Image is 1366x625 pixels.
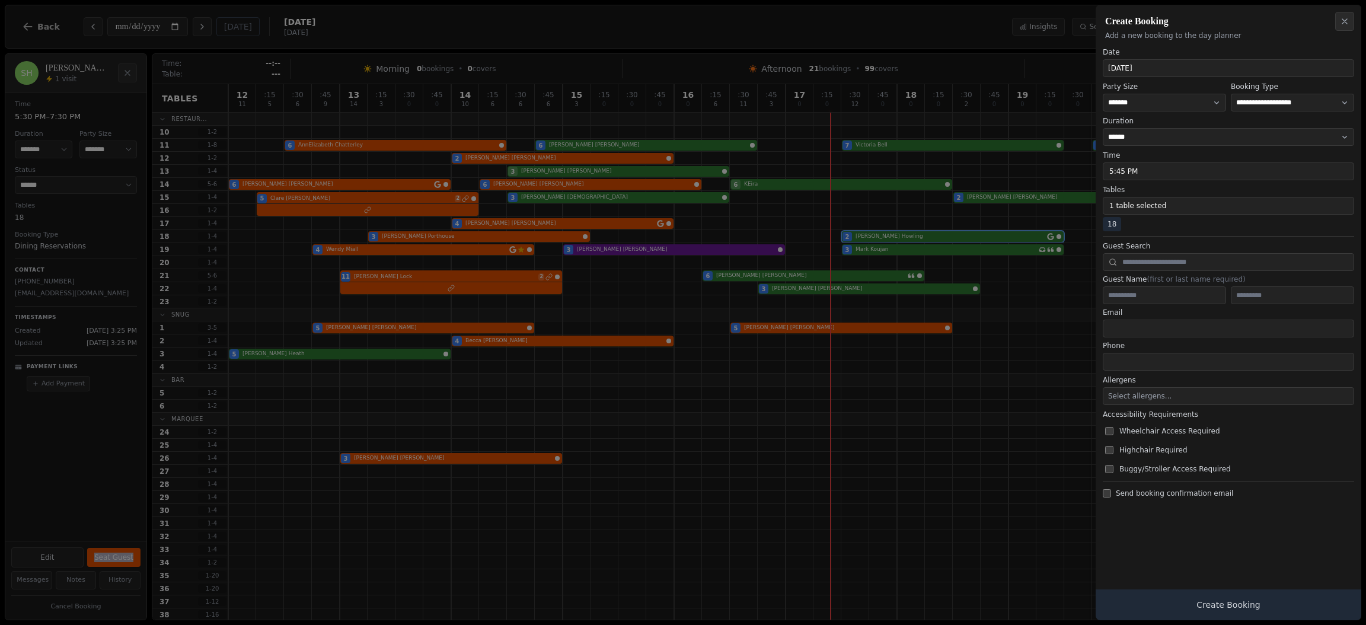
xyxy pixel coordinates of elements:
button: 5:45 PM [1103,162,1354,180]
span: Highchair Required [1119,445,1188,455]
span: Select allergens... [1108,392,1172,400]
button: [DATE] [1103,59,1354,77]
label: Email [1103,308,1354,317]
label: Guest Search [1103,241,1354,251]
span: 18 [1103,217,1121,231]
label: Party Size [1103,82,1226,91]
label: Time [1103,151,1354,160]
button: Create Booking [1096,589,1361,620]
label: Guest Name [1103,275,1354,284]
label: Tables [1103,185,1354,194]
label: Duration [1103,116,1354,126]
label: Date [1103,47,1354,57]
input: Buggy/Stroller Access Required [1105,465,1113,473]
label: Accessibility Requirements [1103,410,1354,419]
label: Phone [1103,341,1354,350]
label: Allergens [1103,375,1354,385]
p: Add a new booking to the day planner [1105,31,1352,40]
span: Send booking confirmation email [1116,489,1233,498]
button: 1 table selected [1103,197,1354,215]
input: Send booking confirmation email [1103,489,1111,498]
button: Select allergens... [1103,387,1354,405]
span: Buggy/Stroller Access Required [1119,464,1231,474]
input: Highchair Required [1105,446,1113,454]
label: Booking Type [1231,82,1354,91]
input: Wheelchair Access Required [1105,427,1113,435]
span: Wheelchair Access Required [1119,426,1220,436]
span: (first or last name required) [1147,275,1245,283]
h2: Create Booking [1105,14,1352,28]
